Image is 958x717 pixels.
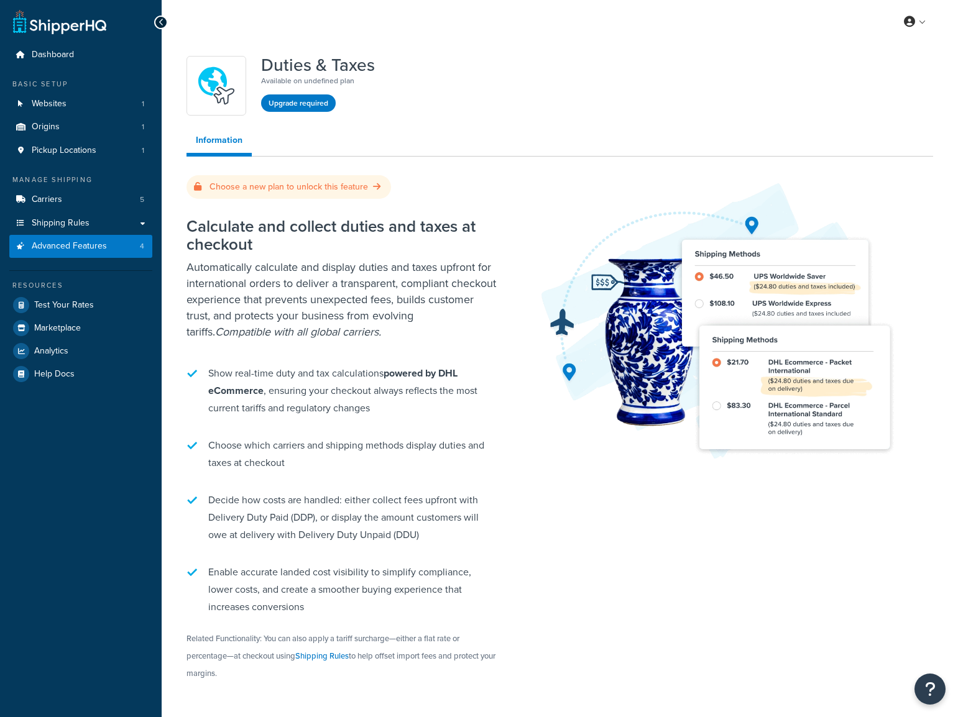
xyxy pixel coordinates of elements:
img: Duties & Taxes [535,180,908,460]
span: Shipping Rules [32,218,90,229]
a: Carriers5 [9,188,152,211]
span: 5 [140,194,144,205]
a: Choose a new plan to unlock this feature [194,180,384,193]
a: Marketplace [9,317,152,339]
span: Origins [32,122,60,132]
span: Marketplace [34,323,81,334]
div: Manage Shipping [9,175,152,185]
a: Shipping Rules [9,212,152,235]
li: Advanced Features [9,235,152,258]
span: 1 [142,99,144,109]
a: Dashboard [9,43,152,66]
small: Related Functionality: You can also apply a tariff surcharge—either a flat rate or percentage—at ... [187,633,495,679]
span: Advanced Features [32,241,107,252]
li: Origins [9,116,152,139]
span: Help Docs [34,369,75,380]
li: Choose which carriers and shipping methods display duties and taxes at checkout [187,431,497,478]
p: Available on undefined plan [261,75,375,87]
span: Pickup Locations [32,145,96,156]
div: Basic Setup [9,79,152,89]
span: 1 [142,122,144,132]
li: Decide how costs are handled: either collect fees upfront with Delivery Duty Paid (DDP), or displ... [187,485,497,550]
h1: Duties & Taxes [261,56,375,75]
a: Help Docs [9,363,152,385]
h2: Calculate and collect duties and taxes at checkout [187,217,497,253]
a: Origins1 [9,116,152,139]
i: Compatible with all global carriers. [215,324,381,340]
a: Shipping Rules [295,650,349,662]
span: Test Your Rates [34,300,94,311]
a: Pickup Locations1 [9,139,152,162]
li: Show real-time duty and tax calculations , ensuring your checkout always reflects the most curren... [187,358,497,423]
a: Upgrade required [261,94,336,112]
span: 4 [140,241,144,252]
li: Websites [9,93,152,116]
a: Advanced Features4 [9,235,152,258]
a: Test Your Rates [9,294,152,316]
li: Carriers [9,188,152,211]
a: Websites1 [9,93,152,116]
span: Websites [32,99,67,109]
button: Open Resource Center [914,674,946,705]
img: icon-duo-feat-landed-cost-7136b061.png [195,64,238,107]
p: Automatically calculate and display duties and taxes upfront for international orders to deliver ... [187,259,497,340]
span: 1 [142,145,144,156]
li: Pickup Locations [9,139,152,162]
span: Analytics [34,346,68,357]
a: Analytics [9,340,152,362]
a: Information [187,128,252,157]
div: Resources [9,280,152,291]
span: Carriers [32,194,62,205]
li: Enable accurate landed cost visibility to simplify compliance, lower costs, and create a smoother... [187,557,497,622]
span: Dashboard [32,50,74,60]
